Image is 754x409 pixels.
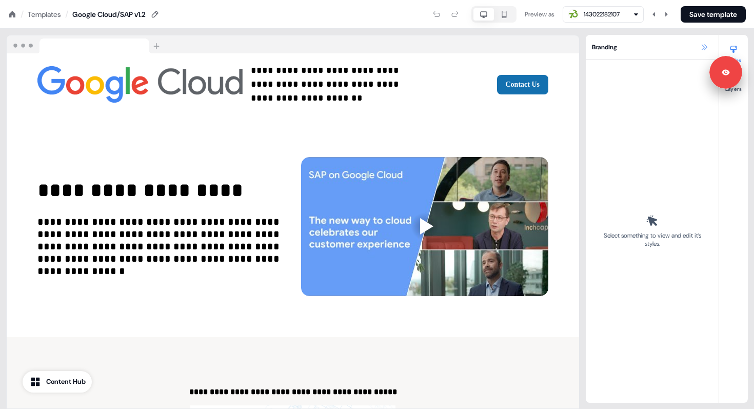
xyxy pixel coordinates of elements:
img: Image [37,62,243,108]
div: Branding [586,35,719,60]
button: 143022182107 [563,6,644,23]
div: / [65,9,68,20]
button: Content Hub [23,371,92,393]
button: Contact Us [497,75,549,94]
img: Browser topbar [7,35,164,54]
div: 143022182107 [584,9,620,20]
button: Styles [719,41,748,64]
button: Save template [681,6,746,23]
div: Select something to view and edit it’s styles. [600,231,704,248]
a: Templates [28,9,61,20]
div: Content Hub [46,377,86,387]
div: Google Cloud/SAP v1.2 [72,9,146,20]
div: Preview as [525,9,554,20]
div: Contact Us [417,75,548,94]
div: / [21,9,24,20]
